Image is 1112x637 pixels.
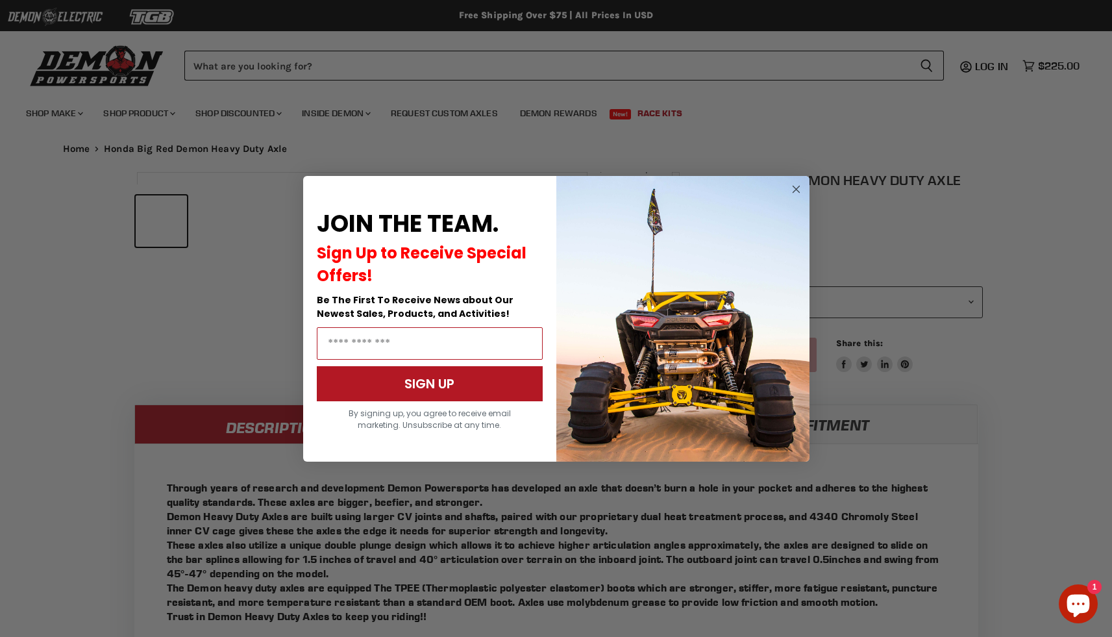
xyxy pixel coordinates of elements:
[788,181,804,197] button: Close dialog
[317,366,543,401] button: SIGN UP
[1055,584,1102,627] inbox-online-store-chat: Shopify online store chat
[556,176,809,462] img: a9095488-b6e7-41ba-879d-588abfab540b.jpeg
[317,327,543,360] input: Email Address
[317,242,526,286] span: Sign Up to Receive Special Offers!
[317,294,513,320] span: Be The First To Receive News about Our Newest Sales, Products, and Activities!
[349,408,511,431] span: By signing up, you agree to receive email marketing. Unsubscribe at any time.
[317,207,499,240] span: JOIN THE TEAM.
